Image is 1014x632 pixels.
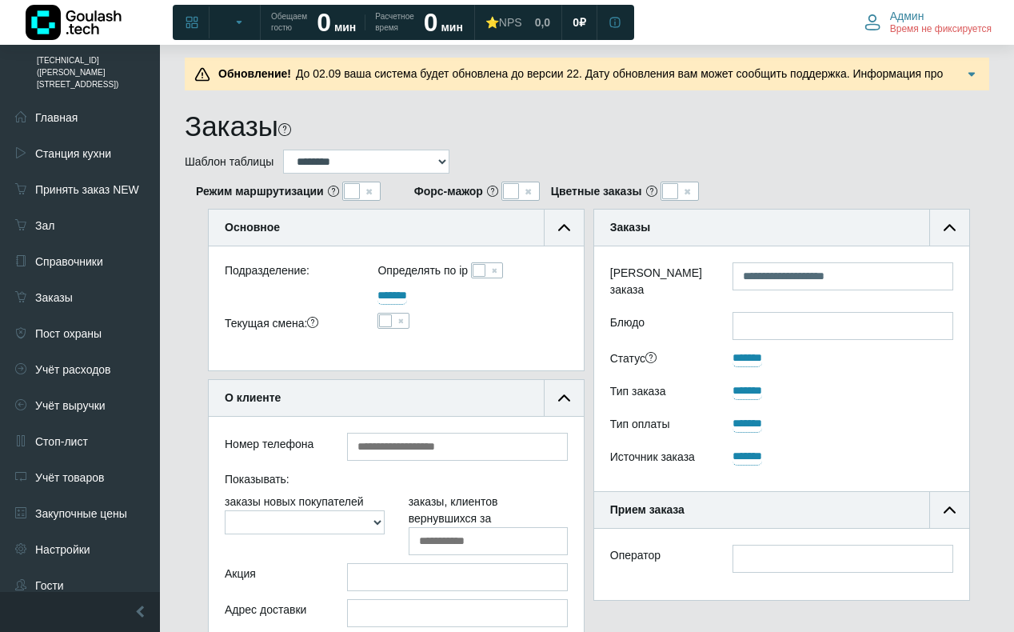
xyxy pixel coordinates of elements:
[271,11,307,34] span: Обещаем гостю
[185,154,273,170] label: Шаблон таблицы
[476,8,560,37] a: ⭐NPS 0,0
[944,504,956,516] img: collapse
[225,221,280,234] b: Основное
[558,222,570,234] img: collapse
[213,433,335,461] div: Номер телефона
[218,67,291,80] b: Обновление!
[579,15,586,30] span: ₽
[598,262,721,304] label: [PERSON_NAME] заказа
[334,21,356,34] span: мин
[598,348,721,373] div: Статус
[610,547,661,564] label: Оператор
[414,183,483,200] b: Форс-мажор
[441,21,462,34] span: мин
[485,15,522,30] div: ⭐
[213,262,365,286] div: Подразделение:
[558,392,570,404] img: collapse
[598,312,721,340] label: Блюдо
[375,11,413,34] span: Расчетное время
[610,221,650,234] b: Заказы
[194,66,210,82] img: Предупреждение
[317,8,331,37] strong: 0
[890,23,992,36] span: Время не фиксируется
[890,9,924,23] span: Админ
[214,67,943,97] span: До 02.09 ваша система будет обновлена до версии 22. Дату обновления вам может сообщить поддержка....
[598,381,721,406] div: Тип заказа
[213,599,335,627] div: Адрес доставки
[26,5,122,40] img: Логотип компании Goulash.tech
[563,8,596,37] a: 0 ₽
[213,494,397,555] div: заказы новых покупателей
[598,414,721,438] div: Тип оплаты
[598,446,721,471] div: Источник заказа
[535,15,550,30] span: 0,0
[551,183,642,200] b: Цветные заказы
[397,494,581,555] div: заказы, клиентов вернувшихся за
[424,8,438,37] strong: 0
[213,563,335,591] div: Акция
[196,183,324,200] b: Режим маршрутизации
[225,391,281,404] b: О клиенте
[213,469,580,494] div: Показывать:
[573,15,579,30] span: 0
[855,6,1001,39] button: Админ Время не фиксируется
[610,503,685,516] b: Прием заказа
[964,66,980,82] img: Подробнее
[213,313,365,338] div: Текущая смена:
[261,8,473,37] a: Обещаем гостю 0 мин Расчетное время 0 мин
[185,110,278,143] h1: Заказы
[944,222,956,234] img: collapse
[499,16,522,29] span: NPS
[377,262,468,279] label: Определять по ip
